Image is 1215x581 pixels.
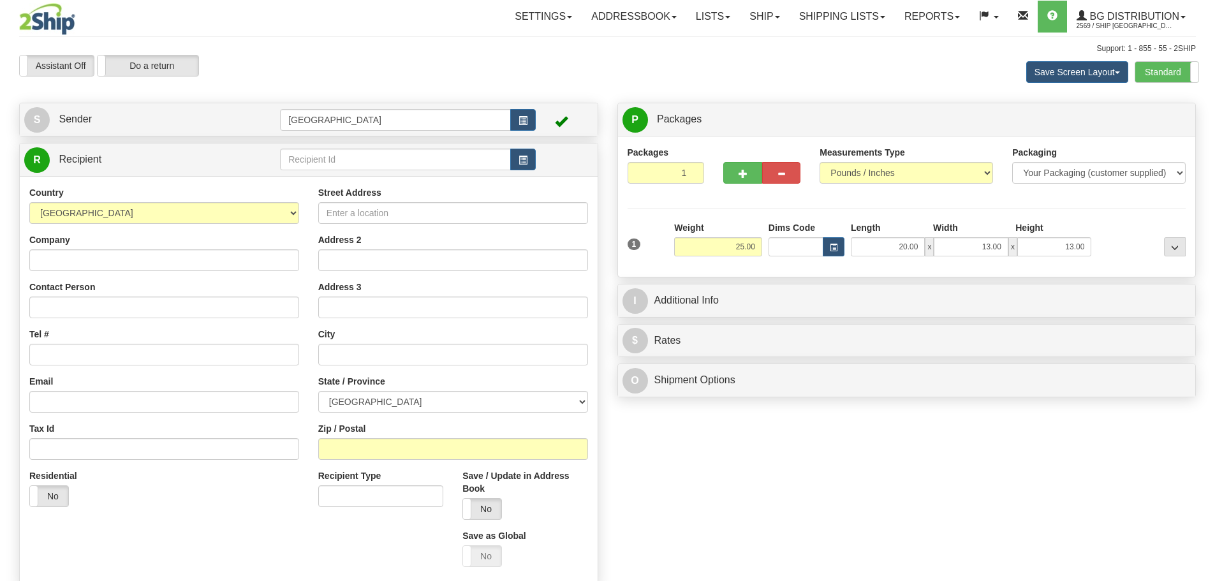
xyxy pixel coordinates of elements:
[1077,20,1172,33] span: 2569 / Ship [GEOGRAPHIC_DATA]
[20,55,94,76] label: Assistant Off
[29,233,70,246] label: Company
[1087,11,1179,22] span: BG Distribution
[622,288,648,314] span: I
[790,1,895,33] a: Shipping lists
[462,529,526,542] label: Save as Global
[1067,1,1195,33] a: BG Distribution 2569 / Ship [GEOGRAPHIC_DATA]
[925,237,934,256] span: x
[30,486,68,506] label: No
[820,146,905,159] label: Measurements Type
[318,328,335,341] label: City
[674,221,703,234] label: Weight
[769,221,815,234] label: Dims Code
[1026,61,1128,83] button: Save Screen Layout
[628,239,641,250] span: 1
[280,149,511,170] input: Recipient Id
[318,375,385,388] label: State / Province
[622,368,648,393] span: O
[582,1,686,33] a: Addressbook
[622,107,1191,133] a: P Packages
[318,469,381,482] label: Recipient Type
[318,202,588,224] input: Enter a location
[318,422,366,435] label: Zip / Postal
[29,186,64,199] label: Country
[59,154,101,165] span: Recipient
[1015,221,1043,234] label: Height
[622,107,648,133] span: P
[19,43,1196,54] div: Support: 1 - 855 - 55 - 2SHIP
[851,221,881,234] label: Length
[98,55,198,76] label: Do a return
[622,328,1191,354] a: $Rates
[24,107,280,133] a: S Sender
[628,146,669,159] label: Packages
[29,281,95,293] label: Contact Person
[24,147,50,173] span: R
[1164,237,1186,256] div: ...
[622,328,648,353] span: $
[622,367,1191,393] a: OShipment Options
[622,288,1191,314] a: IAdditional Info
[1012,146,1057,159] label: Packaging
[1135,62,1198,82] label: Standard
[24,147,252,173] a: R Recipient
[318,233,362,246] label: Address 2
[462,469,587,495] label: Save / Update in Address Book
[280,109,511,131] input: Sender Id
[895,1,969,33] a: Reports
[657,114,702,124] span: Packages
[318,186,381,199] label: Street Address
[1186,225,1214,355] iframe: chat widget
[59,114,92,124] span: Sender
[463,499,501,519] label: No
[29,469,77,482] label: Residential
[505,1,582,33] a: Settings
[1008,237,1017,256] span: x
[463,546,501,566] label: No
[29,422,54,435] label: Tax Id
[19,3,75,35] img: logo2569.jpg
[933,221,958,234] label: Width
[29,328,49,341] label: Tel #
[24,107,50,133] span: S
[318,281,362,293] label: Address 3
[740,1,789,33] a: Ship
[686,1,740,33] a: Lists
[29,375,53,388] label: Email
